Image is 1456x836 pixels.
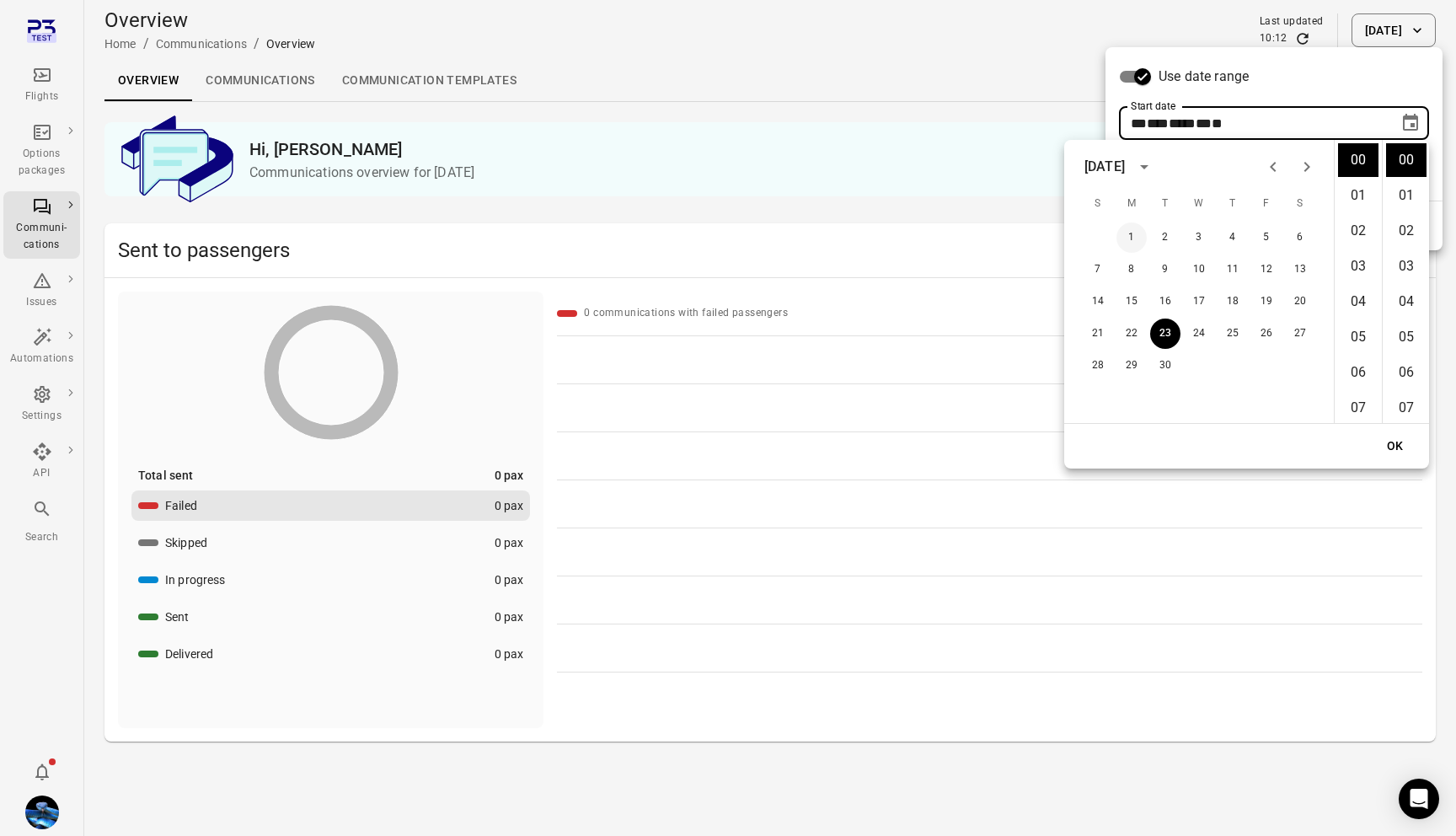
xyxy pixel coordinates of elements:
[1285,287,1315,317] button: 20
[1116,351,1147,381] button: 29
[1338,214,1378,248] li: 2 hours
[1150,319,1180,349] button: 23
[1196,117,1212,130] span: Hours
[1116,319,1147,349] button: 22
[1399,779,1439,819] div: Open Intercom Messenger
[1251,222,1282,253] button: 5
[1184,255,1214,285] button: 10
[1130,153,1159,181] button: calendar view is open, switch to year view
[1338,391,1378,425] li: 7 hours
[1083,319,1113,349] button: 21
[1150,287,1180,317] button: 16
[1386,356,1427,389] li: 6 minutes
[1150,255,1180,285] button: 9
[1382,140,1429,423] ul: Select minutes
[1150,351,1180,381] button: 30
[1386,143,1427,177] li: 0 minutes
[1184,319,1214,349] button: 24
[1386,285,1427,319] li: 4 minutes
[1184,222,1214,253] button: 3
[1338,143,1378,177] li: 0 hours
[1116,187,1147,221] span: Monday
[1335,140,1382,423] ul: Select hours
[1386,391,1427,425] li: 7 minutes
[1338,356,1378,389] li: 6 hours
[1212,117,1223,130] span: Minutes
[1116,222,1147,253] button: 1
[1218,187,1248,221] span: Thursday
[1083,255,1113,285] button: 7
[1150,222,1180,253] button: 2
[1218,255,1248,285] button: 11
[1131,117,1147,130] span: Day
[1116,255,1147,285] button: 8
[1386,214,1427,248] li: 2 minutes
[1159,67,1249,87] span: Use date range
[1150,187,1180,221] span: Tuesday
[1285,319,1315,349] button: 27
[1290,150,1324,184] button: Next month
[1338,249,1378,283] li: 3 hours
[1116,287,1147,317] button: 15
[1251,255,1282,285] button: 12
[1251,187,1282,221] span: Friday
[1218,222,1248,253] button: 4
[1251,319,1282,349] button: 26
[1386,249,1427,283] li: 3 minutes
[1386,179,1427,212] li: 1 minutes
[1131,99,1175,113] label: Start date
[1394,106,1427,140] button: Choose date, selected date is Sep 23, 2025
[1338,179,1378,212] li: 1 hours
[1285,187,1315,221] span: Saturday
[1083,351,1113,381] button: 28
[1285,255,1315,285] button: 13
[1184,187,1214,221] span: Wednesday
[1338,320,1378,354] li: 5 hours
[1169,117,1196,130] span: Year
[1386,320,1427,354] li: 5 minutes
[1285,222,1315,253] button: 6
[1083,287,1113,317] button: 14
[1218,319,1248,349] button: 25
[1338,285,1378,319] li: 4 hours
[1256,150,1290,184] button: Previous month
[1368,431,1422,462] button: OK
[1184,287,1214,317] button: 17
[1251,287,1282,317] button: 19
[1083,187,1113,221] span: Sunday
[1218,287,1248,317] button: 18
[1084,157,1125,177] div: [DATE]
[1147,117,1169,130] span: Month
